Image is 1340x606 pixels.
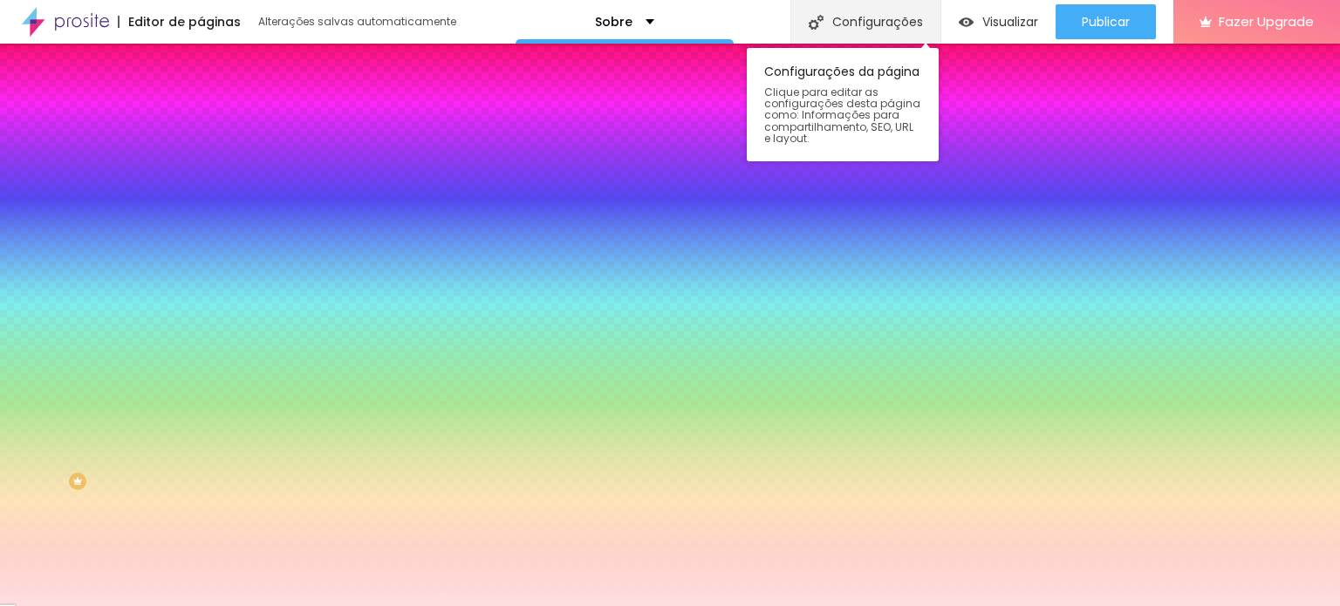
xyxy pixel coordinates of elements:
[747,48,939,161] div: Configurações da página
[941,4,1056,39] button: Visualizar
[764,86,921,144] span: Clique para editar as configurações desta página como: Informações para compartilhamento, SEO, UR...
[118,16,241,28] div: Editor de páginas
[982,15,1038,29] span: Visualizar
[809,15,824,30] img: Icone
[1082,15,1130,29] span: Publicar
[959,15,974,30] img: view-1.svg
[595,16,632,28] p: Sobre
[1056,4,1156,39] button: Publicar
[1219,14,1314,29] span: Fazer Upgrade
[258,17,459,27] div: Alterações salvas automaticamente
